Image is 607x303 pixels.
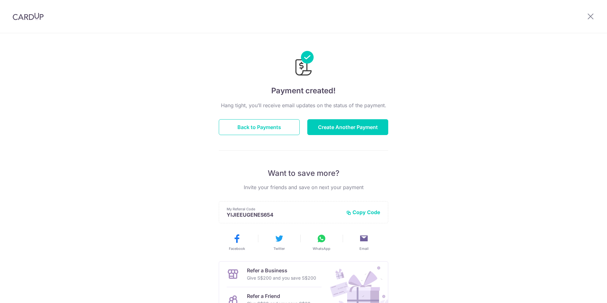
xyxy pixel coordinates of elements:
[566,284,601,300] iframe: Opens a widget where you can find more information
[293,51,314,77] img: Payments
[345,233,383,251] button: Email
[227,212,341,218] p: YIJIEEUGENES654
[346,209,380,215] button: Copy Code
[219,119,300,135] button: Back to Payments
[227,207,341,212] p: My Referral Code
[219,168,388,178] p: Want to save more?
[307,119,388,135] button: Create Another Payment
[229,246,245,251] span: Facebook
[219,102,388,109] p: Hang tight, you’ll receive email updates on the status of the payment.
[218,233,255,251] button: Facebook
[359,246,369,251] span: Email
[313,246,330,251] span: WhatsApp
[247,274,316,282] p: Give S$200 and you save S$200
[247,292,310,300] p: Refer a Friend
[303,233,340,251] button: WhatsApp
[247,267,316,274] p: Refer a Business
[273,246,285,251] span: Twitter
[261,233,298,251] button: Twitter
[13,13,44,20] img: CardUp
[219,183,388,191] p: Invite your friends and save on next your payment
[219,85,388,96] h4: Payment created!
